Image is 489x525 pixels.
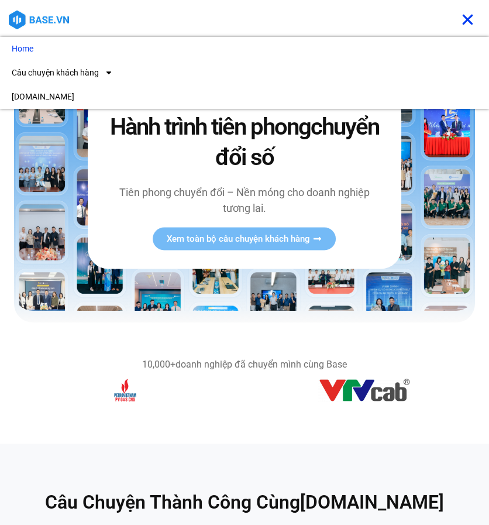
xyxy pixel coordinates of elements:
[456,9,478,31] div: Menu Toggle
[9,490,480,515] h2: Câu Chuyện Thành Công Cùng
[14,360,475,369] div: doanh nghiệp đã chuyển mình cùng Base
[14,379,475,406] div: Băng chuyền hình ảnh
[300,491,444,513] a: [DOMAIN_NAME]
[113,379,137,402] img: 612ed952ed2ff86231cf48029cb6c0f501b9660b
[215,113,379,171] span: chuyển đổi số
[153,228,336,251] a: Xem toàn bộ câu chuyện khách hàng
[318,379,410,402] img: b167bda39d7a95eb1e61cd568358e90e8a15bb60
[106,184,383,216] p: Tiên phong chuyển đổi – Nền móng cho doanh nghiệp tương lai.
[167,235,310,243] span: Xem toàn bộ câu chuyện khách hàng
[14,379,236,406] div: 7 / 14
[106,112,383,173] h2: Hành trình tiên phong
[142,359,175,370] b: 10,000+
[253,379,475,406] div: 8 / 14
